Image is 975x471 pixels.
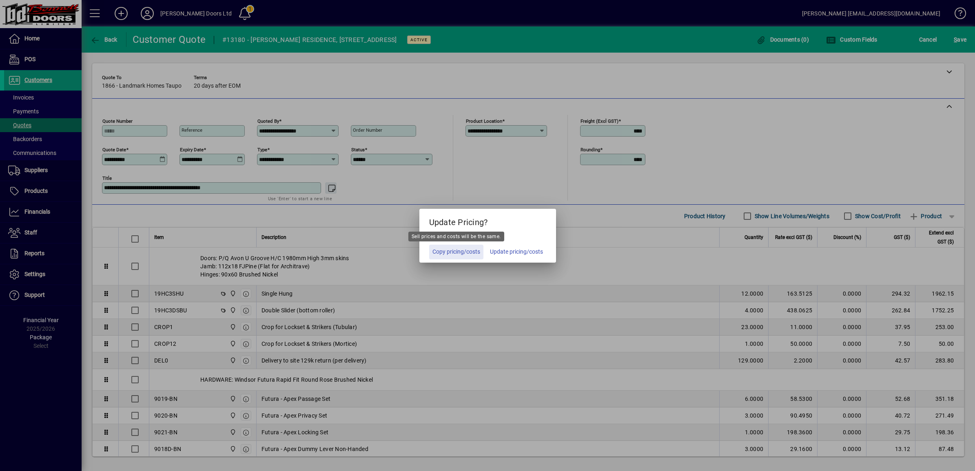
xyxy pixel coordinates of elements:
button: Update pricing/costs [487,245,546,259]
span: Update pricing/costs [490,248,543,256]
div: Sell prices and costs will be the same. [408,232,504,241]
button: Copy pricing/costs [429,245,483,259]
h5: Update Pricing? [419,209,556,232]
span: Copy pricing/costs [432,248,480,256]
